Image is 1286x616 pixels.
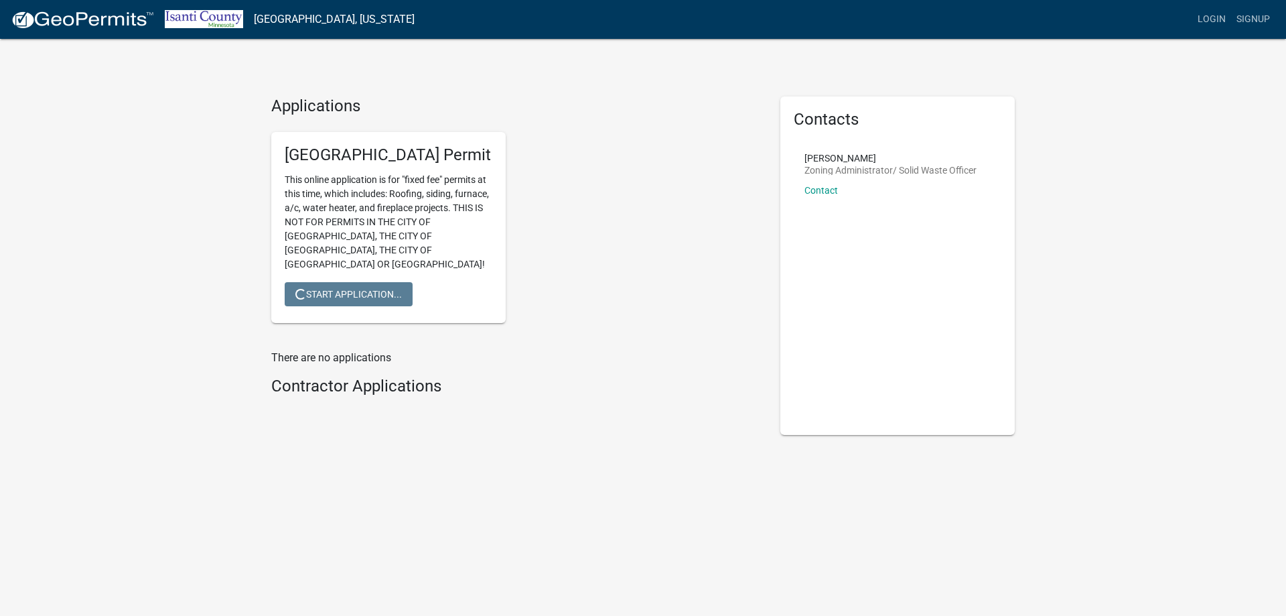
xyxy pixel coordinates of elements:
[165,10,243,28] img: Isanti County, Minnesota
[804,166,977,175] p: Zoning Administrator/ Solid Waste Officer
[271,377,760,402] wm-workflow-list-section: Contractor Applications
[271,97,760,116] h4: Applications
[271,97,760,334] wm-workflow-list-section: Applications
[271,350,760,366] p: There are no applications
[295,288,402,299] span: Start Application...
[1192,7,1231,32] a: Login
[804,185,838,196] a: Contact
[271,377,760,396] h4: Contractor Applications
[794,110,1001,129] h5: Contacts
[804,153,977,163] p: [PERSON_NAME]
[285,282,413,306] button: Start Application...
[285,145,492,165] h5: [GEOGRAPHIC_DATA] Permit
[254,8,415,31] a: [GEOGRAPHIC_DATA], [US_STATE]
[1231,7,1275,32] a: Signup
[285,173,492,271] p: This online application is for "fixed fee" permits at this time, which includes: Roofing, siding,...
